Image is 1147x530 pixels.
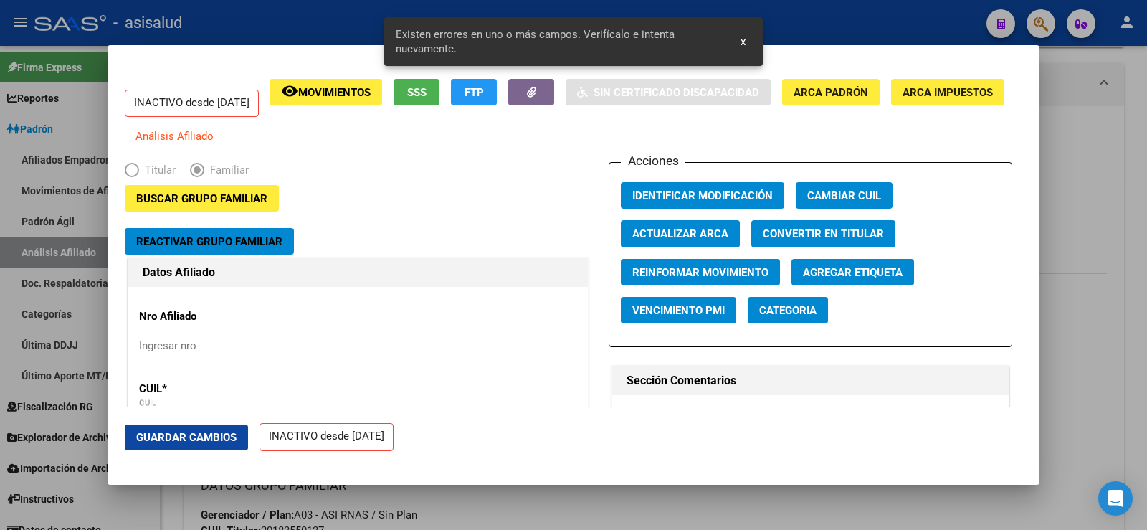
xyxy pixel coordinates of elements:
[125,228,294,255] button: Reactivar Grupo Familiar
[621,220,740,247] button: Actualizar ARCA
[136,192,267,205] span: Buscar Grupo Familiar
[281,82,298,100] mat-icon: remove_red_eye
[298,86,371,99] span: Movimientos
[794,86,868,99] span: ARCA Padrón
[407,86,427,99] span: SSS
[632,189,773,202] span: Identificar Modificación
[791,259,914,285] button: Agregar Etiqueta
[759,304,817,317] span: Categoria
[621,297,736,323] button: Vencimiento PMI
[632,304,725,317] span: Vencimiento PMI
[627,372,994,389] h1: Sección Comentarios
[566,79,771,105] button: Sin Certificado Discapacidad
[1098,481,1133,516] div: Open Intercom Messenger
[143,264,573,281] h1: Datos Afiliado
[748,297,828,323] button: Categoria
[465,86,484,99] span: FTP
[270,79,382,105] button: Movimientos
[204,162,249,179] span: Familiar
[136,235,282,248] span: Reactivar Grupo Familiar
[729,29,757,55] button: x
[903,86,993,99] span: ARCA Impuestos
[139,308,270,325] p: Nro Afiliado
[594,86,759,99] span: Sin Certificado Discapacidad
[125,185,279,212] button: Buscar Grupo Familiar
[796,182,893,209] button: Cambiar CUIL
[260,423,394,451] p: INACTIVO desde [DATE]
[807,189,881,202] span: Cambiar CUIL
[751,220,895,247] button: Convertir en Titular
[139,162,176,179] span: Titular
[136,431,237,444] span: Guardar Cambios
[621,259,780,285] button: Reinformar Movimiento
[125,425,248,450] button: Guardar Cambios
[451,79,497,105] button: FTP
[803,266,903,279] span: Agregar Etiqueta
[782,79,880,105] button: ARCA Padrón
[394,79,439,105] button: SSS
[763,228,884,241] span: Convertir en Titular
[125,90,259,118] p: INACTIVO desde [DATE]
[741,35,746,48] span: x
[632,228,728,241] span: Actualizar ARCA
[135,130,214,143] span: Análisis Afiliado
[621,182,784,209] button: Identificar Modificación
[891,79,1004,105] button: ARCA Impuestos
[621,151,685,170] h3: Acciones
[396,27,723,56] span: Existen errores en uno o más campos. Verifícalo e intenta nuevamente.
[125,166,263,179] mat-radio-group: Elija una opción
[139,381,270,397] p: CUIL
[632,266,768,279] span: Reinformar Movimiento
